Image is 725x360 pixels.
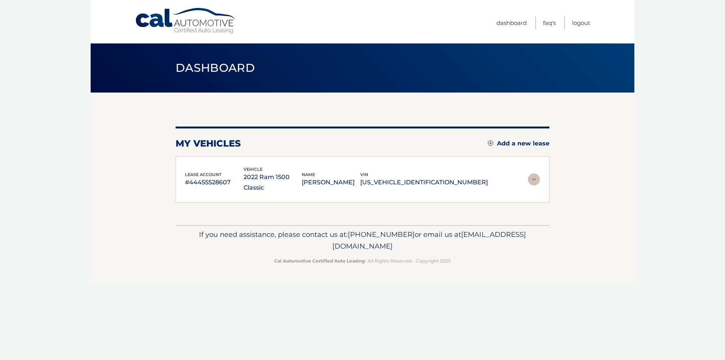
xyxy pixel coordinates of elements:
a: FAQ's [543,17,556,29]
span: Dashboard [176,61,255,75]
p: #44455528607 [185,177,244,188]
span: name [302,172,315,177]
strong: Cal Automotive Certified Auto Leasing [274,258,365,264]
a: Cal Automotive [135,8,237,34]
span: vin [360,172,368,177]
img: add.svg [488,141,493,146]
p: - All Rights Reserved - Copyright 2025 [180,257,545,265]
p: [PERSON_NAME] [302,177,360,188]
p: If you need assistance, please contact us at: or email us at [180,229,545,253]
a: Logout [572,17,590,29]
p: [US_VEHICLE_IDENTIFICATION_NUMBER] [360,177,488,188]
span: vehicle [244,167,262,172]
a: Dashboard [497,17,527,29]
img: accordion-rest.svg [528,173,540,185]
span: lease account [185,172,222,177]
a: Add a new lease [488,140,549,147]
span: [PHONE_NUMBER] [348,230,415,239]
p: 2022 Ram 1500 Classic [244,172,302,193]
h2: my vehicles [176,138,241,149]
